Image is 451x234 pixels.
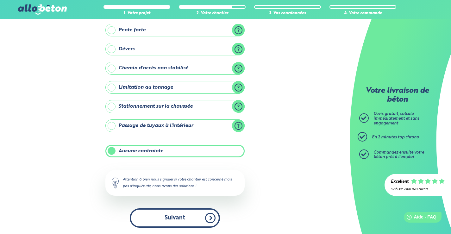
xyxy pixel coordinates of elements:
[254,11,321,16] div: 3. Vos coordonnées
[103,11,170,16] div: 1. Votre projet
[105,119,245,132] label: Passage de tuyaux à l'intérieur
[179,11,246,16] div: 2. Votre chantier
[373,112,419,125] span: Devis gratuit, calculé immédiatement et sans engagement
[373,150,424,159] span: Commandez ensuite votre béton prêt à l'emploi
[105,43,245,55] label: Dévers
[105,24,245,36] label: Pente forte
[105,170,245,195] div: Attention à bien nous signaler si votre chantier est concerné mais pas d'inquiétude, nous avons d...
[372,135,419,139] span: En 2 minutes top chrono
[18,4,67,15] img: allobéton
[105,100,245,113] label: Stationnement sur la chaussée
[329,11,396,16] div: 4. Votre commande
[105,81,245,94] label: Limitation au tonnage
[361,87,434,104] p: Votre livraison de béton
[395,209,444,227] iframe: Help widget launcher
[391,187,445,191] div: 4.7/5 sur 2300 avis clients
[105,62,245,74] label: Chemin d'accès non stabilisé
[130,208,220,228] button: Suivant
[105,145,245,157] label: Aucune contrainte
[391,180,409,184] div: Excellent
